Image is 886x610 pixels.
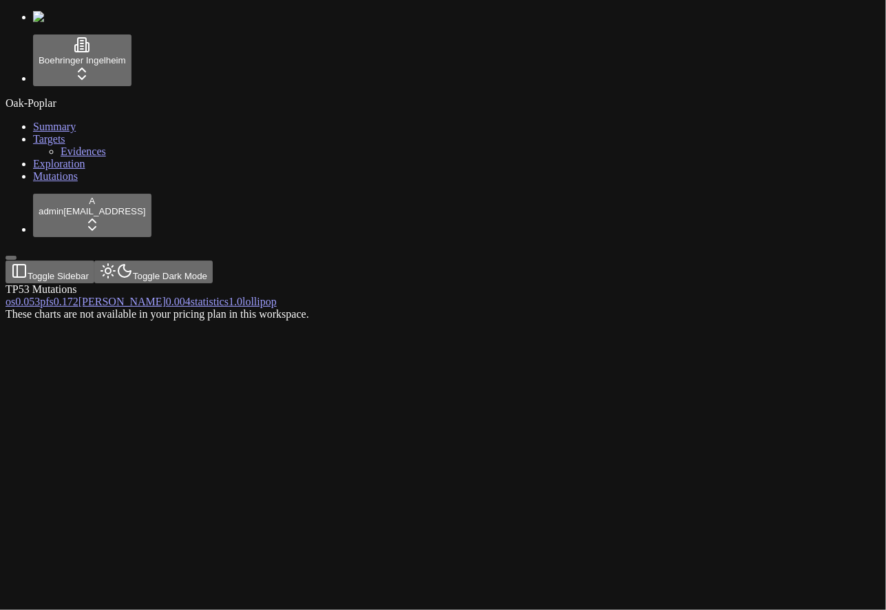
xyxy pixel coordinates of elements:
span: pfs [40,296,54,307]
a: statistics1.0 [191,296,242,307]
span: A [89,196,95,206]
span: [EMAIL_ADDRESS] [63,206,145,216]
span: Toggle Sidebar [28,271,89,281]
span: 0.172 [54,296,78,307]
a: Targets [33,133,65,145]
div: Oak-Poplar [6,97,880,110]
div: These charts are not available in your pricing plan in this workspace. [6,308,748,321]
span: 0.053 [15,296,40,307]
span: 1.0 [229,296,242,307]
span: lollipop [242,296,277,307]
span: statistics [191,296,229,307]
a: Exploration [33,158,85,170]
button: Aadmin[EMAIL_ADDRESS] [33,194,151,237]
a: Mutations [33,170,78,182]
a: pfs0.172 [40,296,78,307]
button: Boehringer Ingelheim [33,34,131,86]
span: os [6,296,15,307]
a: [PERSON_NAME]0.004 [78,296,191,307]
span: Boehringer Ingelheim [39,55,126,65]
img: Numenos [33,11,86,23]
a: Evidences [61,145,106,157]
div: TP53 Mutations [6,283,748,296]
span: [PERSON_NAME] [78,296,166,307]
span: admin [39,206,63,216]
button: Toggle Sidebar [6,261,94,283]
a: Summary [33,121,76,132]
button: Toggle Dark Mode [94,261,213,283]
span: 0.004 [166,296,191,307]
a: os0.053 [6,296,40,307]
span: Toggle Dark Mode [133,271,207,281]
button: Toggle Sidebar [6,256,17,260]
